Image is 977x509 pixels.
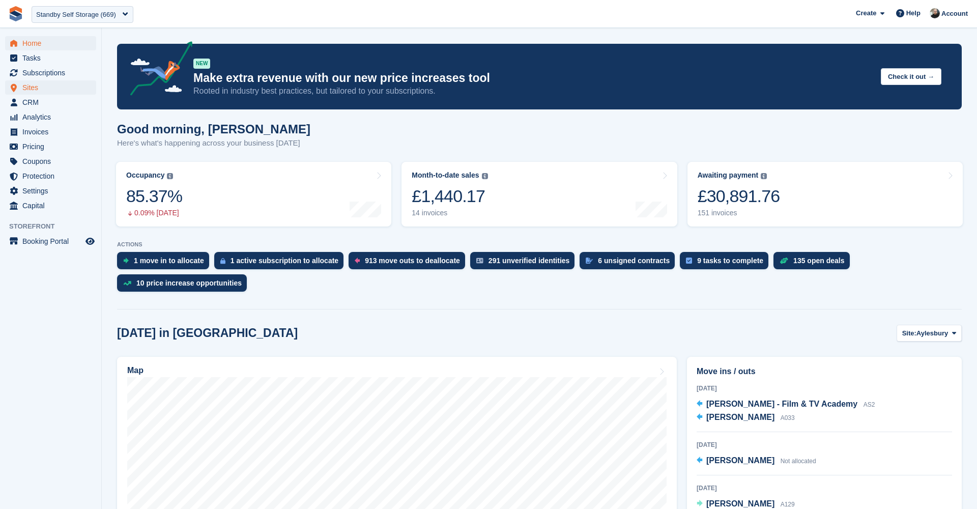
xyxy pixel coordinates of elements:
[22,199,83,213] span: Capital
[897,325,962,342] button: Site: Aylesbury
[5,169,96,183] a: menu
[365,257,460,265] div: 913 move outs to deallocate
[697,365,952,378] h2: Move ins / outs
[470,252,580,274] a: 291 unverified identities
[5,139,96,154] a: menu
[697,440,952,449] div: [DATE]
[5,95,96,109] a: menu
[193,86,873,97] p: Rooted in industry best practices, but tailored to your subscriptions.
[781,414,795,421] span: A033
[117,241,962,248] p: ACTIONS
[687,162,963,227] a: Awaiting payment £30,891.76 151 invoices
[22,234,83,248] span: Booking Portal
[123,258,129,264] img: move_ins_to_allocate_icon-fdf77a2bb77ea45bf5b3d319d69a93e2d87916cf1d5bf7949dd705db3b84f3ca.svg
[22,95,83,109] span: CRM
[856,8,876,18] span: Create
[220,258,225,264] img: active_subscription_to_allocate_icon-d502201f5373d7db506a760aba3b589e785aa758c864c3986d89f69b8ff3...
[9,221,101,232] span: Storefront
[36,10,116,20] div: Standby Self Storage (669)
[22,184,83,198] span: Settings
[781,458,816,465] span: Not allocated
[489,257,570,265] div: 291 unverified identities
[5,110,96,124] a: menu
[881,68,941,85] button: Check it out →
[906,8,921,18] span: Help
[117,326,298,340] h2: [DATE] in [GEOGRAPHIC_DATA]
[167,173,173,179] img: icon-info-grey-7440780725fd019a000dd9b08b2336e03edf1995a4989e88bcd33f0948082b44.svg
[117,137,310,149] p: Here's what's happening across your business [DATE]
[123,281,131,286] img: price_increase_opportunities-93ffe204e8149a01c8c9dc8f82e8f89637d9d84a8eef4429ea346261dce0b2c0.svg
[412,186,487,207] div: £1,440.17
[761,173,767,179] img: icon-info-grey-7440780725fd019a000dd9b08b2336e03edf1995a4989e88bcd33f0948082b44.svg
[349,252,470,274] a: 913 move outs to deallocate
[482,173,488,179] img: icon-info-grey-7440780725fd019a000dd9b08b2336e03edf1995a4989e88bcd33f0948082b44.svg
[22,80,83,95] span: Sites
[127,366,143,375] h2: Map
[706,400,857,408] span: [PERSON_NAME] - Film & TV Academy
[5,80,96,95] a: menu
[680,252,773,274] a: 9 tasks to complete
[22,139,83,154] span: Pricing
[864,401,875,408] span: AS2
[5,66,96,80] a: menu
[401,162,677,227] a: Month-to-date sales £1,440.17 14 invoices
[231,257,338,265] div: 1 active subscription to allocate
[412,171,479,180] div: Month-to-date sales
[22,51,83,65] span: Tasks
[8,6,23,21] img: stora-icon-8386f47178a22dfd0bd8f6a31ec36ba5ce8667c1dd55bd0f319d3a0aa187defe.svg
[706,413,774,421] span: [PERSON_NAME]
[214,252,349,274] a: 1 active subscription to allocate
[697,411,795,425] a: [PERSON_NAME] A033
[698,209,780,217] div: 151 invoices
[930,8,940,18] img: Tom Huddleston
[355,258,360,264] img: move_outs_to_deallocate_icon-f764333ba52eb49d3ac5e1228854f67142a1ed5810a6f6cc68b1a99e826820c5.svg
[698,171,759,180] div: Awaiting payment
[5,234,96,248] a: menu
[580,252,680,274] a: 6 unsigned contracts
[598,257,670,265] div: 6 unsigned contracts
[193,71,873,86] p: Make extra revenue with our new price increases tool
[134,257,204,265] div: 1 move in to allocate
[117,252,214,274] a: 1 move in to allocate
[697,455,816,468] a: [PERSON_NAME] Not allocated
[84,235,96,247] a: Preview store
[706,499,774,508] span: [PERSON_NAME]
[22,36,83,50] span: Home
[916,328,948,338] span: Aylesbury
[586,258,593,264] img: contract_signature_icon-13c848040528278c33f63329250d36e43548de30e8caae1d1a13099fd9432cc5.svg
[686,258,692,264] img: task-75834270c22a3079a89374b754ae025e5fb1db73e45f91037f5363f120a921f8.svg
[136,279,242,287] div: 10 price increase opportunities
[941,9,968,19] span: Account
[5,125,96,139] a: menu
[116,162,391,227] a: Occupancy 85.37% 0.09% [DATE]
[126,186,182,207] div: 85.37%
[22,169,83,183] span: Protection
[5,36,96,50] a: menu
[697,257,763,265] div: 9 tasks to complete
[22,125,83,139] span: Invoices
[697,384,952,393] div: [DATE]
[781,501,795,508] span: A129
[117,122,310,136] h1: Good morning, [PERSON_NAME]
[706,456,774,465] span: [PERSON_NAME]
[780,257,788,264] img: deal-1b604bf984904fb50ccaf53a9ad4b4a5d6e5aea283cecdc64d6e3604feb123c2.svg
[22,66,83,80] span: Subscriptions
[5,184,96,198] a: menu
[5,199,96,213] a: menu
[22,154,83,168] span: Coupons
[122,41,193,99] img: price-adjustments-announcement-icon-8257ccfd72463d97f412b2fc003d46551f7dbcb40ab6d574587a9cd5c0d94...
[126,171,164,180] div: Occupancy
[793,257,844,265] div: 135 open deals
[773,252,854,274] a: 135 open deals
[476,258,483,264] img: verify_identity-adf6edd0f0f0b5bbfe63781bf79b02c33cf7c696d77639b501bdc392416b5a36.svg
[698,186,780,207] div: £30,891.76
[902,328,916,338] span: Site:
[5,154,96,168] a: menu
[117,274,252,297] a: 10 price increase opportunities
[22,110,83,124] span: Analytics
[697,484,952,493] div: [DATE]
[5,51,96,65] a: menu
[126,209,182,217] div: 0.09% [DATE]
[697,398,875,411] a: [PERSON_NAME] - Film & TV Academy AS2
[412,209,487,217] div: 14 invoices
